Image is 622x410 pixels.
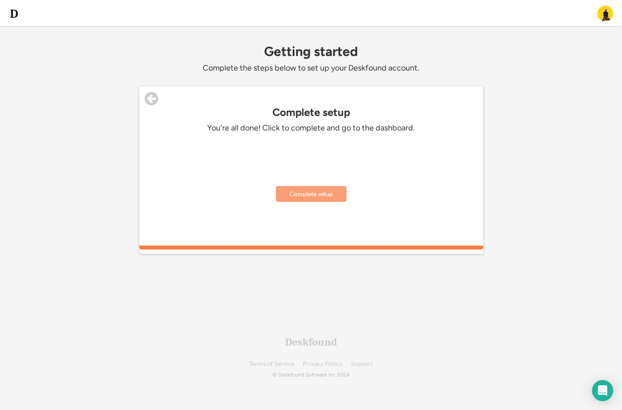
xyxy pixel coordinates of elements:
div: Getting started [139,44,483,59]
div: You're all done! Click to complete and go to the dashboard. [179,123,443,133]
button: Complete setup [276,186,346,202]
div: Complete the steps below to set up your Deskfound account. [139,63,483,73]
div: Open Intercom Messenger [592,380,613,401]
div: Complete setup [139,106,483,119]
a: Terms of Service [249,361,294,367]
div: Deskfound [285,337,337,347]
a: Support [351,361,373,367]
img: ACg8ocIhC0KJ_1eksnXb1fbF8zBF3Bkn4wR_kmJD6JpxU12mzLZguj0=s96-c [597,6,613,22]
img: d-whitebg.png [9,8,19,19]
a: Privacy Policy [303,361,342,367]
div: 100% [141,246,481,250]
